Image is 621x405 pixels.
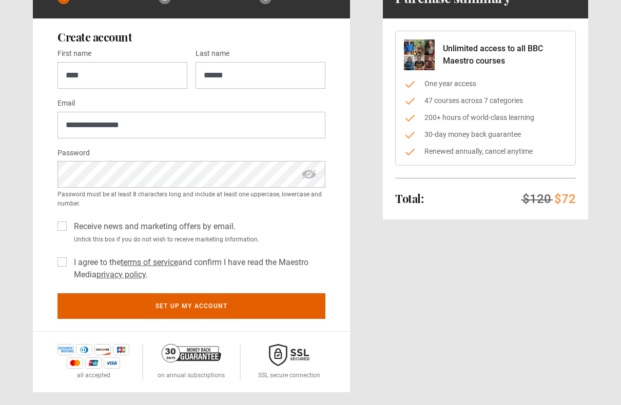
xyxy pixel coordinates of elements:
p: on annual subscriptions [158,371,225,380]
img: visa [104,358,120,369]
img: discover [94,345,111,356]
li: One year access [404,79,567,90]
label: First name [57,48,91,60]
li: Renewed annually, cancel anytime [404,147,567,157]
span: hide password [301,161,317,188]
img: amex [57,345,74,356]
img: unionpay [85,358,102,369]
h2: Total: [395,193,423,205]
p: all accepted [77,371,110,380]
a: privacy policy [96,270,146,280]
img: 30-day-money-back-guarantee-c866a5dd536ff72a469b.png [162,345,221,363]
img: mastercard [67,358,83,369]
p: Unlimited access to all BBC Maestro courses [443,43,567,68]
a: terms of service [121,258,178,268]
span: $120 [522,192,551,207]
label: Password [57,148,90,160]
p: SSL secure connection [258,371,320,380]
label: Email [57,98,75,110]
span: $72 [554,192,576,207]
h2: Create account [57,31,325,44]
li: 200+ hours of world-class learning [404,113,567,124]
img: jcb [113,345,129,356]
small: Password must be at least 8 characters long and include at least one uppercase, lowercase and num... [57,190,325,209]
label: I agree to the and confirm I have read the Maestro Media . [70,257,325,281]
img: diners [76,345,92,356]
li: 47 courses across 7 categories [404,96,567,107]
label: Last name [196,48,229,60]
li: 30-day money back guarantee [404,130,567,140]
button: Set up my account [57,294,325,319]
label: Receive news and marketing offers by email. [70,221,236,233]
small: Untick this box if you do not wish to receive marketing information. [70,235,325,245]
